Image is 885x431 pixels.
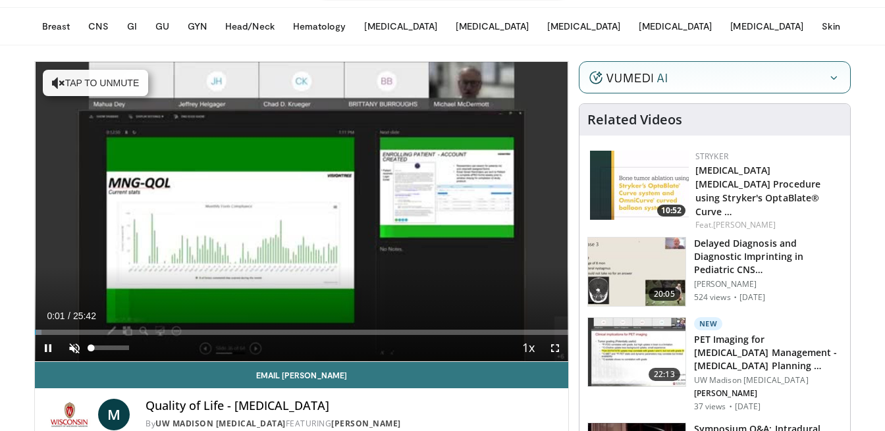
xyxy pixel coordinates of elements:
[542,335,568,361] button: Fullscreen
[356,13,445,39] button: [MEDICAL_DATA]
[155,418,286,429] a: UW Madison [MEDICAL_DATA]
[649,288,680,301] span: 20:05
[43,70,148,96] button: Tap to unmute
[694,237,842,276] h3: Delayed Diagnosis and Diagnostic Imprinting in Pediatric CNS [MEDICAL_DATA]:…
[35,335,61,361] button: Pause
[68,311,70,321] span: /
[729,401,732,412] div: ·
[588,238,685,306] img: f36b4e81-0cf9-425d-a104-e38eb815a85f.150x105_q85_crop-smart_upscale.jpg
[448,13,537,39] button: [MEDICAL_DATA]
[589,71,667,84] img: vumedi-ai-logo.v2.svg
[694,401,726,412] p: 37 views
[73,311,96,321] span: 25:42
[539,13,628,39] button: [MEDICAL_DATA]
[694,317,723,330] p: New
[590,151,689,220] img: 0f0d9d51-420c-42d6-ac87-8f76a25ca2f4.150x105_q85_crop-smart_upscale.jpg
[98,399,130,430] a: M
[694,388,842,399] p: [PERSON_NAME]
[695,151,728,162] a: Stryker
[34,13,78,39] button: Breast
[695,219,840,231] div: Feat.
[587,317,842,412] a: 22:13 New PET Imaging for [MEDICAL_DATA] Management - [MEDICAL_DATA] Planning … UW Madison [MEDIC...
[587,237,842,307] a: 20:05 Delayed Diagnosis and Diagnostic Imprinting in Pediatric CNS [MEDICAL_DATA]:… [PERSON_NAME]...
[739,292,766,303] p: [DATE]
[331,418,401,429] a: [PERSON_NAME]
[588,318,685,386] img: 278948ba-f234-4894-bc6b-031609f237f2.150x105_q85_crop-smart_upscale.jpg
[61,335,88,361] button: Unmute
[80,13,116,39] button: CNS
[713,219,776,230] a: [PERSON_NAME]
[119,13,145,39] button: GI
[146,418,557,430] div: By FEATURING
[814,13,847,39] button: Skin
[694,375,842,386] p: UW Madison [MEDICAL_DATA]
[694,279,842,290] p: [PERSON_NAME]
[734,292,737,303] div: ·
[694,333,842,372] h3: PET Imaging for [MEDICAL_DATA] Management - [MEDICAL_DATA] Planning …
[217,13,282,39] button: Head/Neck
[285,13,354,39] button: Hematology
[657,205,685,216] span: 10:52
[47,311,65,321] span: 0:01
[180,13,215,39] button: GYN
[35,62,568,362] video-js: Video Player
[631,13,720,39] button: [MEDICAL_DATA]
[590,151,689,220] a: 10:52
[516,335,542,361] button: Playback Rate
[694,292,731,303] p: 524 views
[147,13,177,39] button: GU
[91,345,128,350] div: Volume Level
[146,399,557,413] h4: Quality of Life - [MEDICAL_DATA]
[735,401,761,412] p: [DATE]
[722,13,811,39] button: [MEDICAL_DATA]
[45,399,93,430] img: UW Madison Neurological Surgery
[35,330,568,335] div: Progress Bar
[649,368,680,381] span: 22:13
[695,164,820,218] a: [MEDICAL_DATA] [MEDICAL_DATA] Procedure using Stryker's OptaBlate® Curve …
[35,362,568,388] a: Email [PERSON_NAME]
[587,112,682,128] h4: Related Videos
